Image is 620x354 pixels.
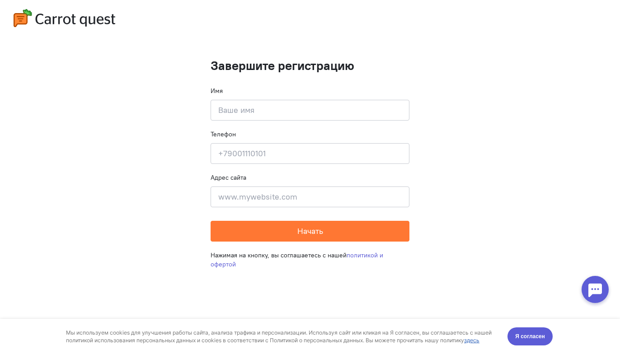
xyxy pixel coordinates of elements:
input: Ваше имя [211,100,409,121]
button: Начать [211,221,409,242]
label: Адрес сайта [211,173,246,182]
img: carrot-quest-logo.svg [14,9,115,27]
div: Нажимая на кнопку, вы соглашаетесь с нашей [211,242,409,278]
label: Имя [211,86,223,95]
div: Мы используем cookies для улучшения работы сайта, анализа трафика и персонализации. Используя сай... [66,10,497,25]
input: +79001110101 [211,143,409,164]
a: политикой и офертой [211,251,383,268]
button: Я согласен [507,9,553,27]
h1: Завершите регистрацию [211,59,409,73]
span: Я согласен [515,13,545,22]
a: здесь [464,18,479,25]
label: Телефон [211,130,236,139]
input: www.mywebsite.com [211,186,409,207]
span: Начать [297,226,323,236]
